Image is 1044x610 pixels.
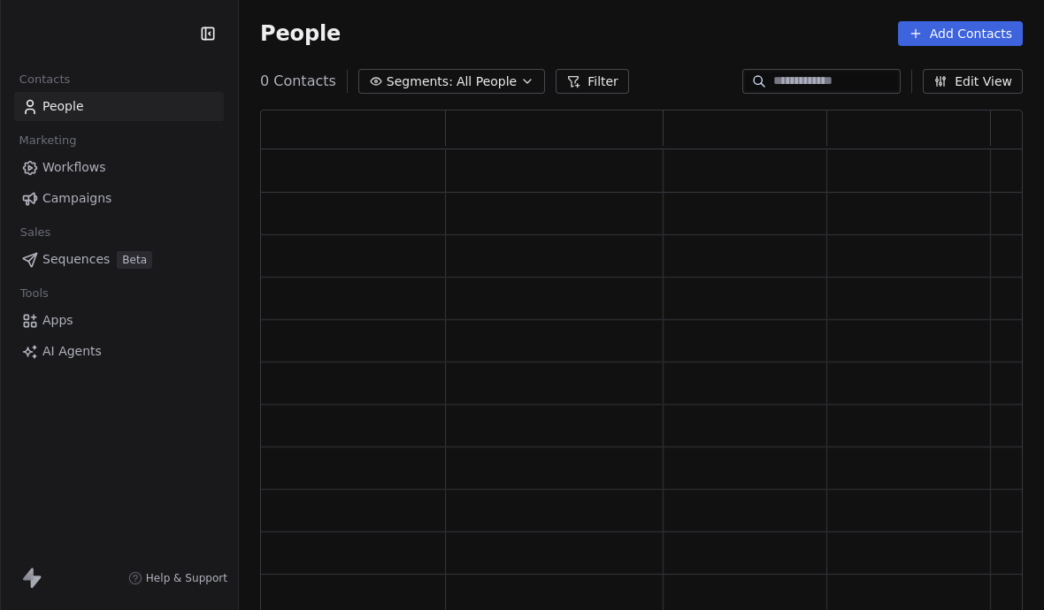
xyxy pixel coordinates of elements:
[14,245,224,274] a: SequencesBeta
[12,66,78,93] span: Contacts
[14,337,224,366] a: AI Agents
[42,158,106,177] span: Workflows
[556,69,629,94] button: Filter
[117,251,152,269] span: Beta
[923,69,1023,94] button: Edit View
[146,571,227,585] span: Help & Support
[14,306,224,335] a: Apps
[387,72,453,91] span: Segments:
[260,20,341,47] span: People
[12,280,56,307] span: Tools
[42,189,111,208] span: Campaigns
[42,342,102,361] span: AI Agents
[128,571,227,585] a: Help & Support
[42,97,84,116] span: People
[457,72,517,91] span: All People
[12,219,58,246] span: Sales
[12,127,84,154] span: Marketing
[42,311,73,330] span: Apps
[14,92,224,121] a: People
[898,21,1023,46] button: Add Contacts
[260,71,336,92] span: 0 Contacts
[42,250,110,269] span: Sequences
[14,153,224,182] a: Workflows
[14,184,224,213] a: Campaigns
